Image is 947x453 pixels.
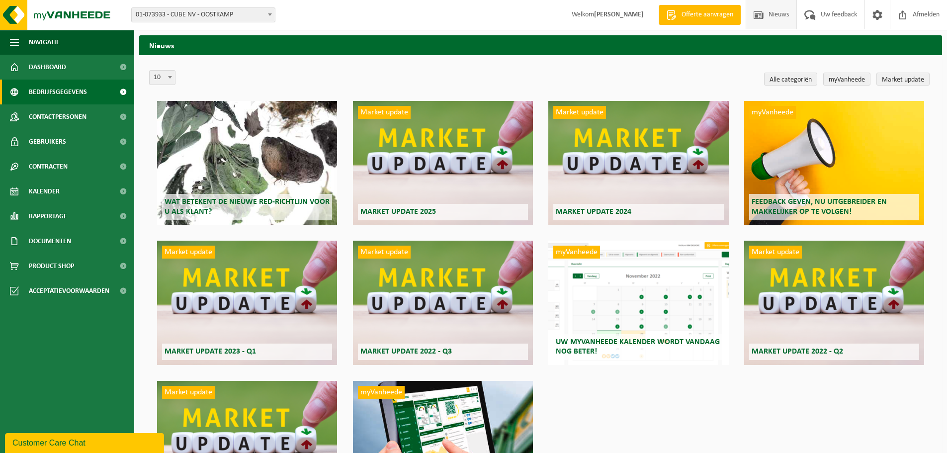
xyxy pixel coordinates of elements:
[556,208,631,216] span: Market update 2024
[29,229,71,254] span: Documenten
[157,101,337,225] a: Wat betekent de nieuwe RED-richtlijn voor u als klant?
[548,101,728,225] a: Market update Market update 2024
[165,348,256,356] span: Market update 2023 - Q1
[29,80,87,104] span: Bedrijfsgegevens
[744,101,924,225] a: myVanheede Feedback geven, nu uitgebreider en makkelijker op te volgen!
[29,179,60,204] span: Kalender
[553,106,606,119] span: Market update
[744,241,924,365] a: Market update Market update 2022 - Q2
[353,241,533,365] a: Market update Market update 2022 - Q3
[360,348,452,356] span: Market update 2022 - Q3
[29,204,67,229] span: Rapportage
[29,278,109,303] span: Acceptatievoorwaarden
[749,246,802,259] span: Market update
[358,386,405,399] span: myVanheede
[157,241,337,365] a: Market update Market update 2023 - Q1
[553,246,600,259] span: myVanheede
[29,154,68,179] span: Contracten
[139,35,942,55] h2: Nieuws
[162,246,215,259] span: Market update
[679,10,736,20] span: Offerte aanvragen
[876,73,930,86] a: Market update
[358,106,411,119] span: Market update
[764,73,817,86] a: Alle categoriën
[594,11,644,18] strong: [PERSON_NAME]
[548,241,728,365] a: myVanheede Uw myVanheede kalender wordt vandaag nog beter!
[165,198,330,215] span: Wat betekent de nieuwe RED-richtlijn voor u als klant?
[29,30,60,55] span: Navigatie
[749,106,796,119] span: myVanheede
[752,198,887,215] span: Feedback geven, nu uitgebreider en makkelijker op te volgen!
[752,348,843,356] span: Market update 2022 - Q2
[29,254,74,278] span: Product Shop
[659,5,741,25] a: Offerte aanvragen
[132,8,275,22] span: 01-073933 - CUBE NV - OOSTKAMP
[29,104,86,129] span: Contactpersonen
[29,129,66,154] span: Gebruikers
[5,431,166,453] iframe: chat widget
[556,338,720,356] span: Uw myVanheede kalender wordt vandaag nog beter!
[131,7,275,22] span: 01-073933 - CUBE NV - OOSTKAMP
[823,73,870,86] a: myVanheede
[162,386,215,399] span: Market update
[149,70,175,85] span: 10
[360,208,436,216] span: Market update 2025
[29,55,66,80] span: Dashboard
[353,101,533,225] a: Market update Market update 2025
[150,71,175,85] span: 10
[358,246,411,259] span: Market update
